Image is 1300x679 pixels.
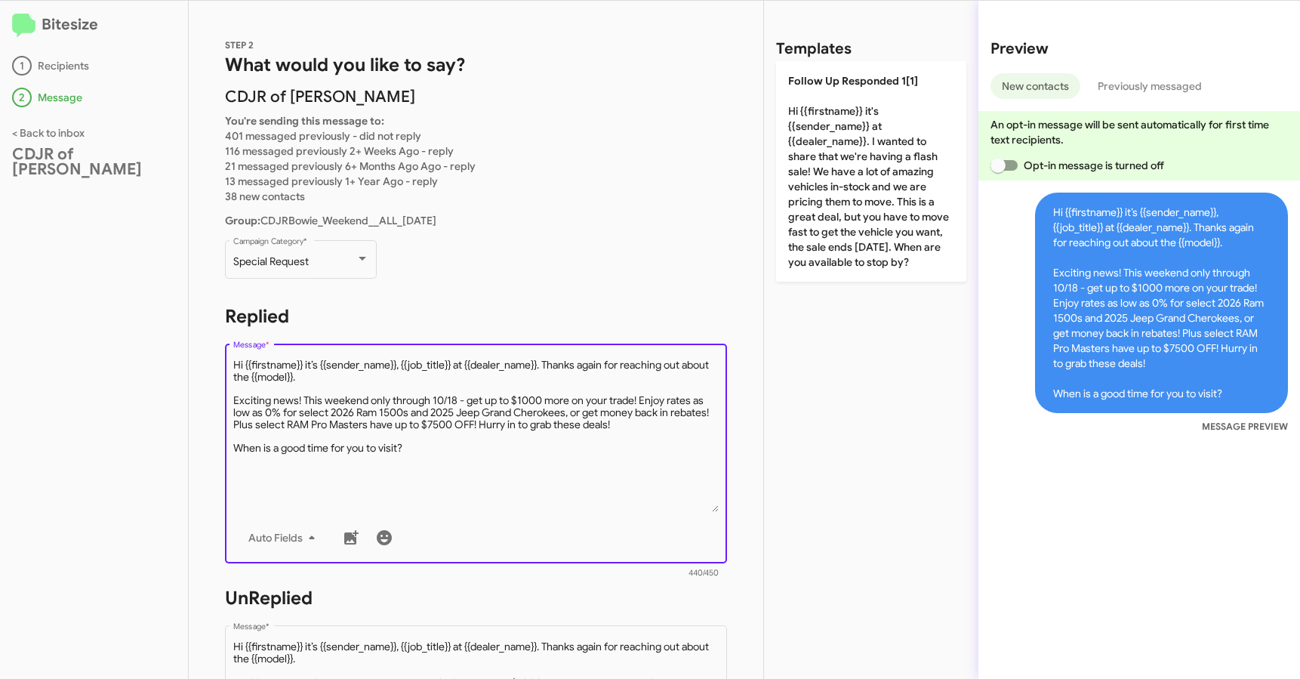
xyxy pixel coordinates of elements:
p: Hi {{firstname}} it's {{sender_name}} at {{dealer_name}}. I wanted to share that we're having a f... [776,61,966,282]
span: 21 messaged previously 6+ Months Ago Ago - reply [225,159,476,173]
small: MESSAGE PREVIEW [1202,419,1288,434]
h1: Replied [225,304,727,329]
button: Previously messaged [1086,73,1213,99]
span: 116 messaged previously 2+ Weeks Ago - reply [225,144,454,158]
p: An opt-in message will be sent automatically for first time text recipients. [990,117,1288,147]
div: Recipients [12,56,176,76]
span: 38 new contacts [225,190,305,203]
span: 13 messaged previously 1+ Year Ago - reply [225,174,438,188]
h1: UnReplied [225,586,727,610]
div: 2 [12,88,32,107]
div: 1 [12,56,32,76]
span: Opt-in message is turned off [1024,156,1164,174]
div: CDJR of [PERSON_NAME] [12,147,176,177]
span: Auto Fields [248,524,321,551]
b: You're sending this message to: [225,114,384,128]
b: Group: [225,214,260,227]
span: STEP 2 [225,39,254,51]
span: CDJRBowie_Weekend__ALL_[DATE] [225,214,436,227]
h1: What would you like to say? [225,53,727,77]
button: Auto Fields [236,524,333,551]
span: 401 messaged previously - did not reply [225,129,421,143]
span: New contacts [1002,73,1069,99]
span: Previously messaged [1098,73,1202,99]
span: Hi {{firstname}} it’s {{sender_name}}, {{job_title}} at {{dealer_name}}. Thanks again for reachin... [1035,193,1288,413]
span: Special Request [233,255,309,268]
button: New contacts [990,73,1080,99]
p: CDJR of [PERSON_NAME] [225,89,727,104]
h2: Templates [776,37,852,61]
mat-hint: 440/450 [689,569,719,578]
h2: Bitesize [12,13,176,38]
a: < Back to inbox [12,126,85,140]
div: Message [12,88,176,107]
img: logo-minimal.svg [12,14,35,38]
span: Follow Up Responded 1[1] [788,74,918,88]
h2: Preview [990,37,1288,61]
